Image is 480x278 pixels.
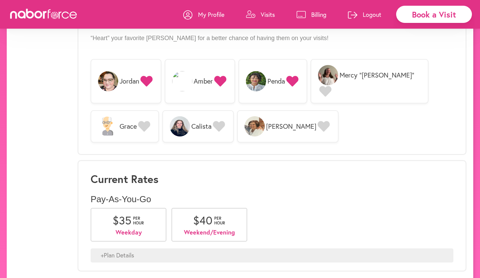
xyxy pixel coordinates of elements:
[133,216,145,226] span: per hour
[193,213,213,227] span: $ 40
[113,213,131,227] span: $ 35
[214,216,226,226] span: per hour
[98,71,118,91] img: 2CucXmoRJeDSvYxjvz8v
[266,122,316,130] span: [PERSON_NAME]
[318,65,338,85] img: CE11Vh4LQn2RYGIFcTrz
[191,122,212,130] span: Calista
[363,10,381,19] p: Logout
[172,71,192,91] img: c6vkdULeQBGExUTzKfIv
[98,116,118,136] img: gmpGoDUTQxipJTjvGn5f
[120,77,139,85] span: Jordan
[246,4,275,25] a: Visits
[267,77,285,85] span: Penda
[91,194,453,205] p: Pay-As-You-Go
[198,10,224,19] p: My Profile
[101,229,156,236] p: Weekday
[182,229,236,236] p: Weekend/Evening
[120,122,137,130] span: Grace
[340,71,414,79] span: Mercy "[PERSON_NAME]"
[91,35,453,42] p: “Heart” your favorite [PERSON_NAME] for a better chance of having them on your visits!
[245,116,265,136] img: MGMr7qMT2SS2q4bGTfAv
[91,173,453,185] h3: Current Rates
[194,77,213,85] span: Amber
[183,4,224,25] a: My Profile
[296,4,326,25] a: Billing
[246,71,266,91] img: 3Iq5yLnkSKij6r4SSzPP
[91,248,453,262] div: + Plan Details
[311,10,326,19] p: Billing
[170,116,190,136] img: nGD1hHqZT6alQN5scpMu
[348,4,381,25] a: Logout
[261,10,275,19] p: Visits
[396,6,472,23] div: Book a Visit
